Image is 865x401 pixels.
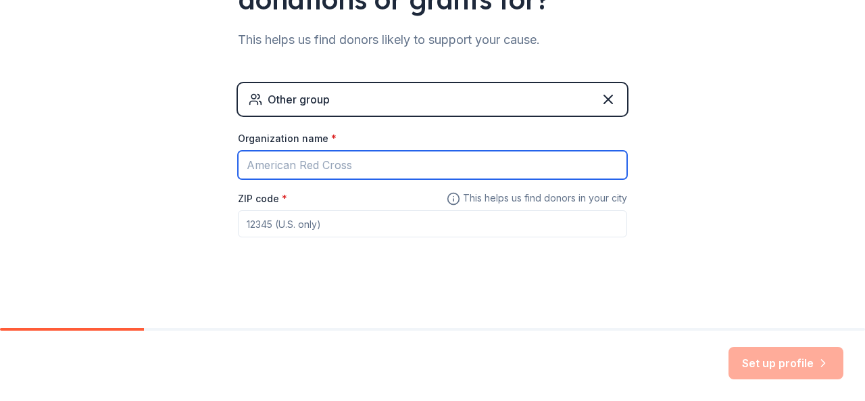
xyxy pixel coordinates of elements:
label: ZIP code [238,192,287,206]
input: 12345 (U.S. only) [238,210,627,237]
span: This helps us find donors in your city [447,190,627,207]
label: Organization name [238,132,337,145]
div: This helps us find donors likely to support your cause. [238,29,627,51]
input: American Red Cross [238,151,627,179]
div: Other group [268,91,330,108]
